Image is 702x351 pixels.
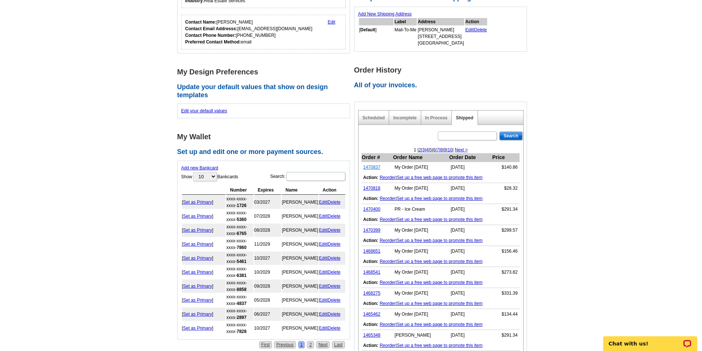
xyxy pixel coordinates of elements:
[363,228,381,233] a: 1470399
[363,175,378,180] b: Action:
[433,147,436,152] a: 6
[254,308,281,321] td: 06/2027
[328,242,340,247] a: Delete
[237,203,247,208] strong: 1726
[492,153,520,162] th: Price
[363,291,381,296] a: 1468275
[182,266,226,279] td: [ ]
[492,162,520,173] td: $140.86
[437,147,439,152] a: 7
[182,224,226,237] td: [ ]
[397,280,483,285] a: Set up a free web page to promote this item
[237,287,247,292] strong: 8858
[181,165,219,171] a: Add new Bankcard
[319,196,345,209] td: |
[363,249,381,254] a: 1468651
[282,322,318,335] td: [PERSON_NAME]
[319,280,345,293] td: |
[363,207,381,212] a: 1470400
[363,270,381,275] a: 1468541
[282,186,318,195] th: Name
[270,171,346,182] label: Search:
[226,210,253,223] td: xxxx-xxxx-xxxx-
[449,183,492,194] td: [DATE]
[182,210,226,223] td: [ ]
[282,266,318,279] td: [PERSON_NAME]
[254,186,281,195] th: Expires
[226,196,253,209] td: xxxx-xxxx-xxxx-
[182,238,226,251] td: [ ]
[274,341,296,348] a: Previous
[447,147,452,152] a: 10
[363,280,378,285] b: Action:
[183,284,212,289] a: Set as Primary
[380,217,395,222] a: Reorder
[254,252,281,265] td: 10/2027
[449,225,492,236] td: [DATE]
[282,280,318,293] td: [PERSON_NAME]
[397,217,483,222] a: Set up a free web page to promote this item
[182,322,226,335] td: [ ]
[397,238,483,243] a: Set up a free web page to promote this item
[380,196,395,201] a: Reorder
[237,301,247,306] strong: 4837
[182,196,226,209] td: [ ]
[319,224,345,237] td: |
[394,26,417,47] td: Mail-To-Me
[328,200,340,205] a: Delete
[254,266,281,279] td: 10/2029
[393,267,449,278] td: My Order [DATE]
[363,333,381,338] a: 1465348
[319,256,327,261] a: Edit
[397,175,483,180] a: Set up a free web page to promote this item
[363,115,385,120] a: Scheduled
[362,172,520,183] td: |
[319,312,327,317] a: Edit
[393,115,416,120] a: Incomplete
[183,242,212,247] a: Set as Primary
[319,200,327,205] a: Edit
[440,147,443,152] a: 8
[444,147,447,152] a: 9
[397,259,483,264] a: Set up a free web page to promote this item
[380,322,395,327] a: Reorder
[282,196,318,209] td: [PERSON_NAME]
[393,225,449,236] td: My Order [DATE]
[380,280,395,285] a: Reorder
[492,288,520,299] td: $331.39
[177,83,354,99] h2: Update your default values that show on design templates
[492,267,520,278] td: $273.82
[418,18,464,25] th: Address
[226,252,253,265] td: xxxx-xxxx-xxxx-
[362,340,520,351] td: |
[474,27,487,32] a: Delete
[319,186,345,195] th: Action
[358,11,412,17] a: Add New Shipping Address
[182,280,226,293] td: [ ]
[254,322,281,335] td: 10/2027
[319,238,345,251] td: |
[181,171,238,182] label: Show Bankcards
[465,26,488,47] td: |
[226,238,253,251] td: xxxx-xxxx-xxxx-
[319,242,327,247] a: Edit
[328,256,340,261] a: Delete
[328,228,340,233] a: Delete
[380,343,395,348] a: Reorder
[332,341,345,348] a: Last
[328,326,340,331] a: Delete
[328,214,340,219] a: Delete
[282,238,318,251] td: [PERSON_NAME]
[226,308,253,321] td: xxxx-xxxx-xxxx-
[362,214,520,225] td: |
[380,301,395,306] a: Reorder
[397,343,483,348] a: Set up a free web page to promote this item
[465,18,488,25] th: Action
[183,200,212,205] a: Set as Primary
[362,298,520,309] td: |
[492,183,520,194] td: $28.32
[363,259,378,264] b: Action:
[455,147,468,152] a: Next >
[182,294,226,307] td: [ ]
[282,294,318,307] td: [PERSON_NAME]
